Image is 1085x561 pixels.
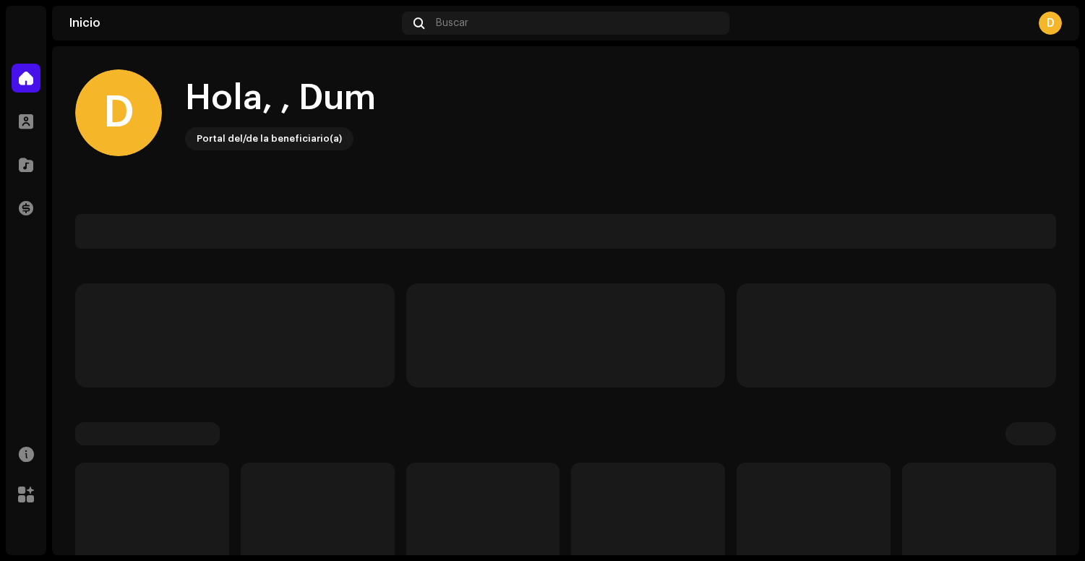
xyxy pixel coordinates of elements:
[436,17,468,29] span: Buscar
[75,69,162,156] div: D
[1039,12,1062,35] div: D
[197,130,342,147] div: Portal del/de la beneficiario(a)
[185,75,376,121] div: Hola, , Dum
[69,17,396,29] div: Inicio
